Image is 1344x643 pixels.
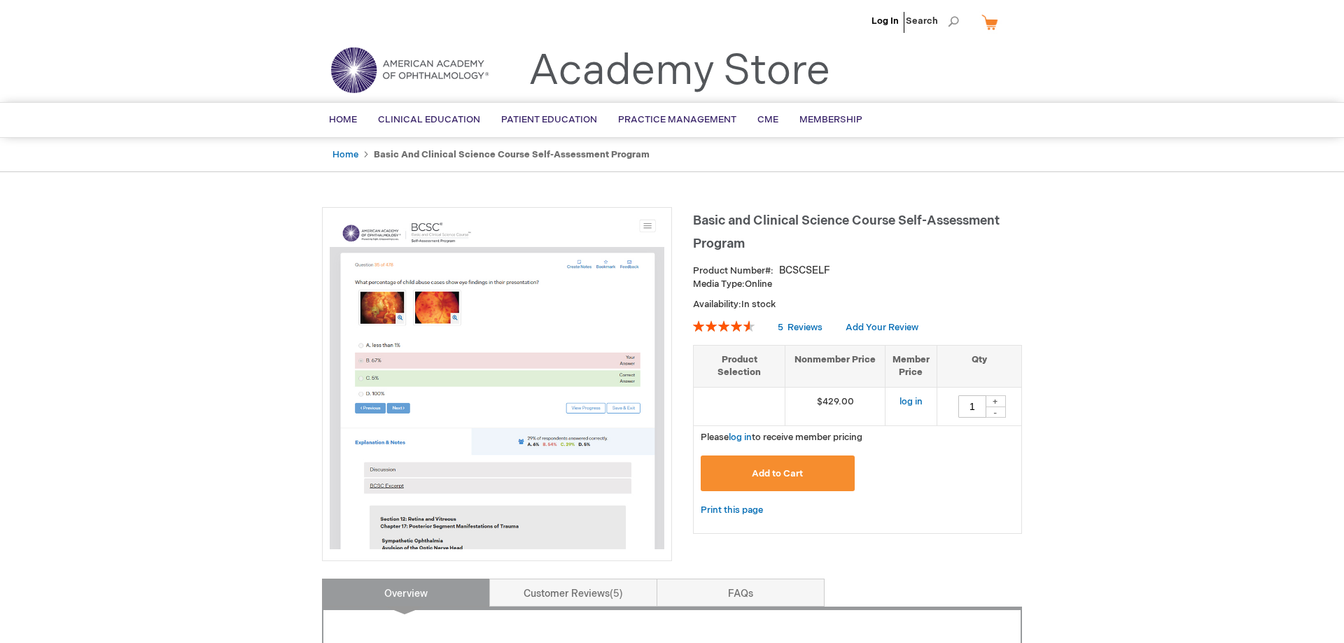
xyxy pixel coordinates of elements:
strong: Product Number [693,265,773,276]
span: In stock [741,299,776,310]
input: Qty [958,395,986,418]
td: $429.00 [785,387,885,425]
span: Patient Education [501,114,597,125]
div: BCSCSELF [779,264,830,278]
a: Log In [871,15,899,27]
span: Home [329,114,357,125]
div: + [985,395,1006,407]
button: Add to Cart [701,455,855,491]
th: Product Selection [694,345,785,387]
a: Home [332,149,358,160]
p: Availability: [693,298,1022,311]
span: Please to receive member pricing [701,432,862,443]
span: Search [906,7,959,35]
th: Nonmember Price [785,345,885,387]
strong: Basic and Clinical Science Course Self-Assessment Program [374,149,650,160]
th: Member Price [885,345,937,387]
a: Academy Store [528,46,830,97]
a: Overview [322,579,490,607]
span: Clinical Education [378,114,480,125]
span: Practice Management [618,114,736,125]
div: - [985,407,1006,418]
span: 5 [778,322,783,333]
span: Basic and Clinical Science Course Self-Assessment Program [693,213,1000,251]
a: Customer Reviews5 [489,579,657,607]
span: Membership [799,114,862,125]
span: CME [757,114,778,125]
a: Add Your Review [846,322,918,333]
a: log in [729,432,752,443]
th: Qty [937,345,1021,387]
img: Basic and Clinical Science Course Self-Assessment Program [330,215,664,549]
span: Reviews [787,322,822,333]
a: 5 Reviews [778,322,825,333]
a: Print this page [701,502,763,519]
p: Online [693,278,1022,291]
span: Add to Cart [752,468,803,479]
div: 92% [693,320,755,332]
a: FAQs [657,579,825,607]
span: 5 [610,588,623,600]
strong: Media Type: [693,278,745,290]
a: log in [899,396,923,407]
